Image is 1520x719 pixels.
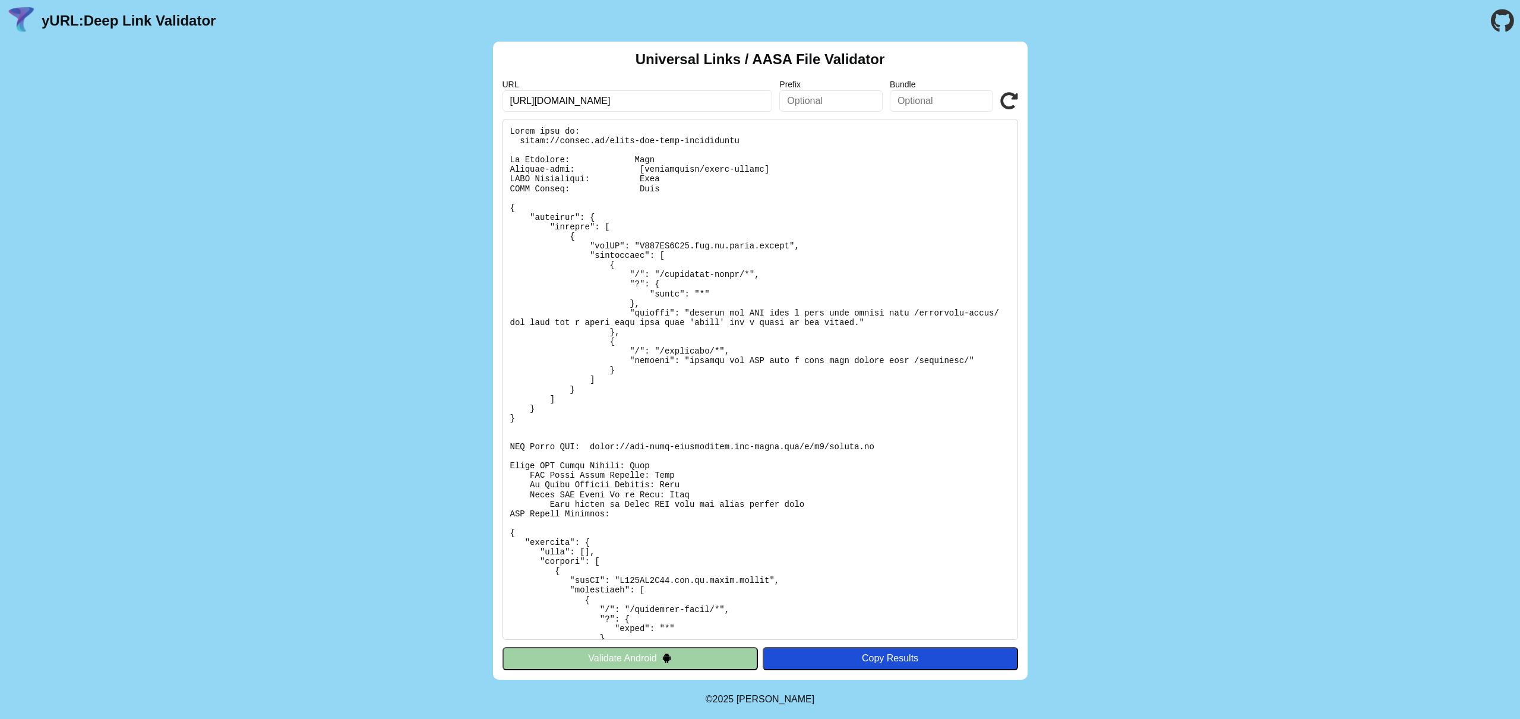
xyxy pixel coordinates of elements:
input: Optional [779,90,883,112]
img: yURL Logo [6,5,37,36]
input: Required [503,90,773,112]
a: Michael Ibragimchayev's Personal Site [737,694,815,704]
button: Copy Results [763,647,1018,670]
footer: © [706,680,814,719]
div: Copy Results [769,653,1012,664]
pre: Lorem ipsu do: sitam://consec.ad/elits-doe-temp-incididuntu La Etdolore: Magn Aliquae-admi: [veni... [503,119,1018,640]
span: 2025 [713,694,734,704]
label: Bundle [890,80,993,89]
button: Validate Android [503,647,758,670]
label: Prefix [779,80,883,89]
h2: Universal Links / AASA File Validator [636,51,885,68]
label: URL [503,80,773,89]
input: Optional [890,90,993,112]
a: yURL:Deep Link Validator [42,12,216,29]
img: droidIcon.svg [662,653,672,663]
